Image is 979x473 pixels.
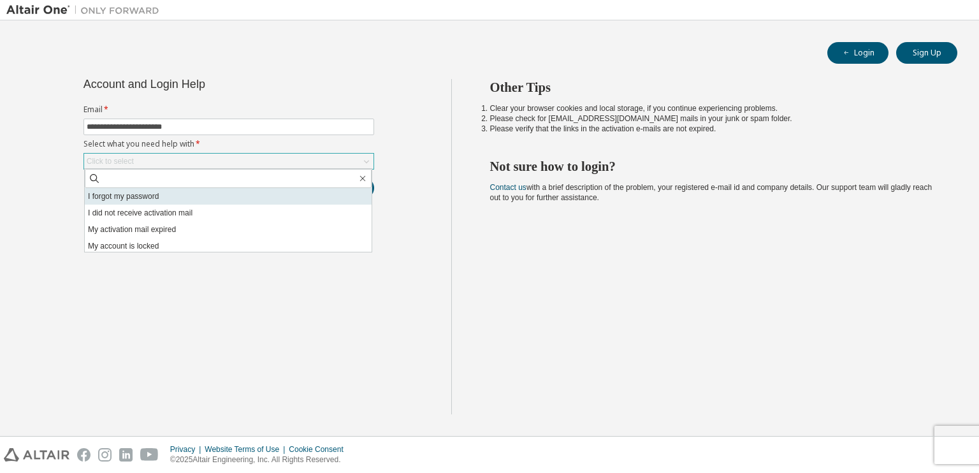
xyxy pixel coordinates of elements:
[896,42,957,64] button: Sign Up
[490,124,935,134] li: Please verify that the links in the activation e-mails are not expired.
[84,154,373,169] div: Click to select
[83,105,374,115] label: Email
[6,4,166,17] img: Altair One
[4,448,69,462] img: altair_logo.svg
[490,103,935,113] li: Clear your browser cookies and local storage, if you continue experiencing problems.
[490,113,935,124] li: Please check for [EMAIL_ADDRESS][DOMAIN_NAME] mails in your junk or spam folder.
[827,42,888,64] button: Login
[87,156,134,166] div: Click to select
[490,183,932,202] span: with a brief description of the problem, your registered e-mail id and company details. Our suppo...
[170,455,351,465] p: © 2025 Altair Engineering, Inc. All Rights Reserved.
[77,448,91,462] img: facebook.svg
[85,188,372,205] li: I forgot my password
[83,139,374,149] label: Select what you need help with
[119,448,133,462] img: linkedin.svg
[83,79,316,89] div: Account and Login Help
[170,444,205,455] div: Privacy
[140,448,159,462] img: youtube.svg
[490,183,526,192] a: Contact us
[205,444,289,455] div: Website Terms of Use
[490,158,935,175] h2: Not sure how to login?
[98,448,112,462] img: instagram.svg
[289,444,351,455] div: Cookie Consent
[490,79,935,96] h2: Other Tips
